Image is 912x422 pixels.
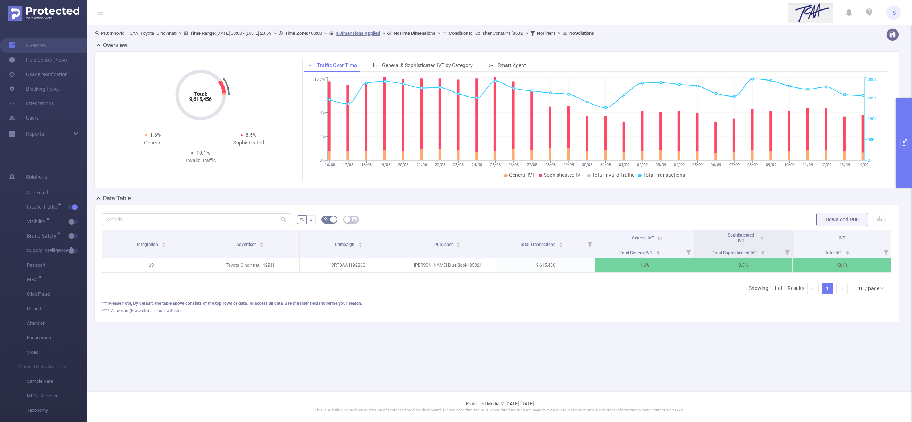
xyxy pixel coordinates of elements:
span: 10.1% [196,150,210,156]
tspan: 08/09 [747,163,758,167]
span: Invalid Traffic [27,204,59,209]
li: Previous Page [807,283,819,294]
span: > [556,30,563,36]
span: Total Transactions [520,242,556,247]
span: > [177,30,184,36]
u: 4 Dimensions Applied [336,30,380,36]
b: No Time Dimensions [394,30,435,36]
tspan: 20/08 [398,163,408,167]
span: Click Fraud [27,287,87,302]
b: No Filters [537,30,556,36]
span: MRC [27,277,40,282]
i: icon: user [94,31,101,36]
i: Filter menu [782,246,792,258]
i: icon: caret-up [162,241,166,243]
div: Sort [559,241,563,246]
input: Search... [102,213,291,225]
div: Sort [845,250,850,254]
div: Sort [761,250,765,254]
tspan: 04/09 [674,163,685,167]
tspan: 05/09 [692,163,703,167]
i: icon: caret-down [761,252,765,254]
tspan: 22/08 [435,163,445,167]
li: 1 [822,283,833,294]
span: Unified [27,302,87,316]
div: Invalid Traffic [153,157,248,164]
tspan: 380K [868,77,877,82]
tspan: 95K [868,138,875,142]
i: icon: caret-up [846,250,850,252]
span: General & Sophisticated IVT by Category [382,62,473,68]
tspan: 21/08 [416,163,427,167]
button: Download PDF [816,213,868,226]
i: icon: down [880,286,884,291]
span: 8.5% [246,132,256,138]
span: IVT [839,235,845,241]
i: icon: left [811,286,815,291]
img: Protected Media [8,6,79,21]
div: **** Values in (Brackets) are user attested [102,307,891,314]
tspan: 26/08 [508,163,519,167]
span: Sophisticated IVT [728,233,754,243]
tspan: 24/08 [472,163,482,167]
span: Traffic Over Time [317,62,357,68]
p: 8.5% [694,258,792,272]
span: Passport [27,258,87,273]
tspan: 31/08 [600,163,611,167]
span: Publisher [434,242,454,247]
tspan: 19/08 [380,163,390,167]
p: CRTDAA [192860] [300,258,398,272]
a: Usage Notification [9,67,68,82]
span: Supply Intelligence [27,248,71,253]
tspan: 09/09 [766,163,776,167]
span: > [380,30,387,36]
div: Sort [259,241,264,246]
a: Overview [9,38,47,53]
i: icon: caret-down [260,244,264,246]
span: Taxonomy [27,403,87,418]
i: Filter menu [683,246,694,258]
span: MRC - Sampled [27,389,87,403]
span: Attention [27,316,87,331]
tspan: 03/09 [656,163,666,167]
tspan: 285K [868,96,877,101]
tspan: 29/08 [563,163,574,167]
i: icon: table [352,217,357,221]
tspan: 13/09 [839,163,850,167]
b: Time Range: [190,30,216,36]
h2: Data Table [103,194,131,203]
a: Help Center (New) [9,53,67,67]
i: icon: caret-up [559,241,563,243]
tspan: 27/08 [527,163,537,167]
tspan: 190K [868,117,877,122]
span: Advertiser [236,242,257,247]
tspan: 30/08 [582,163,592,167]
tspan: 8% [320,110,325,115]
span: % [300,217,304,222]
tspan: 0 [868,158,870,163]
b: Time Zone: [285,30,308,36]
tspan: 06/09 [711,163,721,167]
tspan: 01/09 [619,163,629,167]
i: icon: caret-up [358,241,362,243]
tspan: 12/09 [821,163,831,167]
tspan: 18/08 [361,163,372,167]
span: Anti-Fraud [27,185,87,200]
p: This is a stable, in production version of Protected Media's dashboard. Please note that the MRC ... [105,407,894,414]
div: Sophisticated [201,139,296,147]
tspan: Total: [194,91,208,97]
tspan: 10/09 [784,163,795,167]
div: Sort [656,250,660,254]
span: General IVT [509,172,535,178]
tspan: 28/08 [545,163,556,167]
div: Sort [358,241,362,246]
tspan: 23/08 [453,163,464,167]
b: Conditions : [449,30,472,36]
tspan: 11/09 [802,163,813,167]
a: Users [9,111,39,125]
i: icon: caret-down [358,244,362,246]
a: Integrations [9,96,54,111]
p: 9,615,456 [497,258,595,272]
span: Video [27,345,87,360]
p: [PERSON_NAME] Blue Book [8532] [398,258,497,272]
